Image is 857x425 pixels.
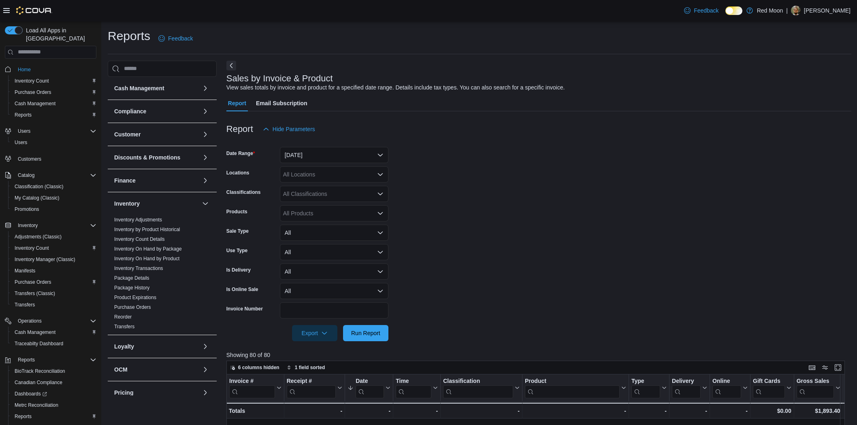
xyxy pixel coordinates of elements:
button: Canadian Compliance [8,377,100,388]
div: Gor Grigoryan [791,6,801,15]
button: Inventory Manager (Classic) [8,254,100,265]
span: Transfers [15,302,35,308]
div: - [672,406,707,416]
span: Inventory Manager (Classic) [11,255,96,264]
button: OCM [114,365,199,374]
button: Receipt # [287,377,342,398]
span: Purchase Orders [15,279,51,285]
label: Classifications [226,189,261,195]
button: Open list of options [377,210,384,217]
span: 1 field sorted [295,364,325,371]
button: 1 field sorted [284,363,328,372]
button: Compliance [114,107,199,115]
button: Traceabilty Dashboard [8,338,100,349]
span: Customers [18,156,41,162]
div: $0.00 [753,406,791,416]
button: Inventory Count [8,75,100,87]
div: Classification [443,377,513,385]
a: Purchase Orders [114,304,151,310]
div: - [712,406,748,416]
div: Gross Sales [796,377,834,385]
span: Transfers (Classic) [11,289,96,298]
span: Traceabilty Dashboard [15,340,63,347]
p: Red Moon [757,6,783,15]
div: Receipt # [287,377,336,385]
button: Finance [200,176,210,185]
span: Cash Management [11,99,96,108]
span: Canadian Compliance [15,379,62,386]
a: Promotions [11,204,43,214]
button: Operations [15,316,45,326]
button: Cash Management [200,83,210,93]
div: Time [396,377,431,385]
a: Canadian Compliance [11,378,66,387]
a: Users [11,138,30,147]
span: Reports [11,412,96,421]
span: Purchase Orders [114,304,151,310]
span: Users [15,126,96,136]
a: Reports [11,110,35,120]
span: Purchase Orders [15,89,51,96]
button: Run Report [343,325,388,341]
button: All [280,283,388,299]
h3: Pricing [114,389,133,397]
button: Online [712,377,748,398]
div: Product [525,377,620,385]
a: Purchase Orders [11,277,55,287]
span: Report [228,95,246,111]
button: Discounts & Promotions [114,153,199,161]
button: Users [8,137,100,148]
span: Reports [15,413,32,420]
button: Classification [443,377,520,398]
span: Product Expirations [114,294,156,301]
a: Feedback [155,30,196,47]
label: Locations [226,170,249,176]
a: My Catalog (Classic) [11,193,63,203]
a: Package History [114,285,149,291]
span: Run Report [351,329,380,337]
span: Inventory On Hand by Product [114,255,179,262]
a: Feedback [681,2,722,19]
div: Receipt # URL [287,377,336,398]
button: Customer [114,130,199,138]
span: Reports [15,355,96,365]
button: Type [631,377,667,398]
span: Cash Management [15,100,55,107]
div: - [443,406,520,416]
span: Traceabilty Dashboard [11,339,96,348]
button: Customer [200,130,210,139]
button: Loyalty [114,342,199,351]
button: Purchase Orders [8,276,100,288]
span: Purchase Orders [11,87,96,97]
span: Adjustments (Classic) [15,234,62,240]
span: BioTrack Reconciliation [11,366,96,376]
span: Purchase Orders [11,277,96,287]
a: Dashboards [11,389,50,399]
button: Product [525,377,626,398]
div: Gift Card Sales [753,377,785,398]
span: Adjustments (Classic) [11,232,96,242]
button: Inventory [114,200,199,208]
div: Date [356,377,384,398]
button: Invoice # [229,377,281,398]
button: Inventory Count [8,242,100,254]
button: Home [2,64,100,75]
button: Hide Parameters [260,121,318,137]
a: Inventory Count [11,76,52,86]
span: Export [297,325,333,341]
div: Totals [229,406,281,416]
button: Pricing [114,389,199,397]
label: Is Online Sale [226,286,258,293]
a: Inventory Transactions [114,266,163,271]
button: All [280,225,388,241]
button: Gift Cards [753,377,791,398]
span: Catalog [18,172,34,178]
span: My Catalog (Classic) [15,195,60,201]
div: Type [631,377,660,398]
div: Time [396,377,431,398]
button: BioTrack Reconciliation [8,365,100,377]
span: Transfers (Classic) [15,290,55,297]
button: Transfers (Classic) [8,288,100,299]
button: 6 columns hidden [227,363,283,372]
button: Catalog [15,170,38,180]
